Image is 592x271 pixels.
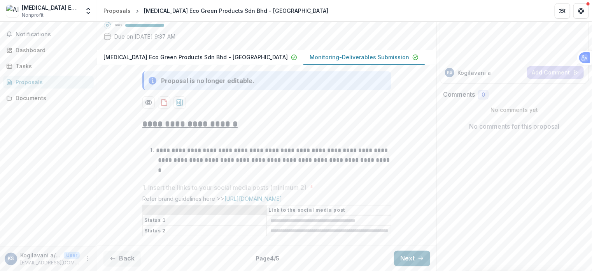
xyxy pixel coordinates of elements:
div: Tasks [16,62,88,70]
p: No comments yet [443,106,586,114]
span: Nonprofit [22,12,44,19]
p: [EMAIL_ADDRESS][DOMAIN_NAME] [20,259,80,266]
p: Due on [DATE] 9:37 AM [114,32,175,41]
div: Kogilavani a/p Supermaniam [8,256,14,261]
p: Kogilavani a [457,69,491,77]
button: Partners [555,3,570,19]
span: 0 [482,92,485,98]
div: Proposal is no longer editable. [161,76,254,85]
p: User [64,252,80,259]
button: Add Comment [527,66,584,79]
button: download-proposal [173,96,186,109]
button: Get Help [573,3,589,19]
div: [MEDICAL_DATA] Eco Green Products Sdn Bhd [22,4,80,12]
p: 1. Insert the links to your social media posts (minimum 2) [142,183,307,192]
a: Dashboard [3,44,94,57]
img: Alora Eco Green Products Sdn Bhd [6,5,19,17]
div: Proposals [103,7,131,15]
button: Open entity switcher [83,3,94,19]
div: Dashboard [16,46,88,54]
th: Status 1 [143,215,267,226]
button: Notifications [3,28,94,41]
a: [URL][DOMAIN_NAME] [224,195,282,202]
p: Page 4 / 5 [256,254,279,262]
p: No comments for this proposal [469,122,560,131]
p: [MEDICAL_DATA] Eco Green Products Sdn Bhd - [GEOGRAPHIC_DATA] [103,53,288,61]
a: Proposals [3,76,94,89]
h2: Comments [443,91,475,98]
div: [MEDICAL_DATA] Eco Green Products Sdn Bhd - [GEOGRAPHIC_DATA] [144,7,328,15]
button: Back [103,251,141,266]
button: Preview 3f11fb2e-d5bc-4910-980a-aa88fb83bcef-1.pdf [142,96,155,109]
button: More [83,254,92,264]
span: Notifications [16,31,91,38]
nav: breadcrumb [100,5,331,16]
p: Kogilavani a/p Supermaniam [20,251,61,259]
th: Link to the social media post [267,205,391,215]
div: Proposals [16,78,88,86]
div: Refer brand guidelines here >> [142,195,391,205]
div: Kogilavani a/p Supermaniam [447,71,452,74]
a: Tasks [3,60,94,73]
p: Monitoring-Deliverables Submission [310,53,409,61]
a: Proposals [100,5,134,16]
button: Next [394,251,430,266]
th: Status 2 [143,226,267,236]
div: Documents [16,94,88,102]
button: download-proposal [158,96,170,109]
p: 100 % [114,23,122,28]
a: Documents [3,92,94,105]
